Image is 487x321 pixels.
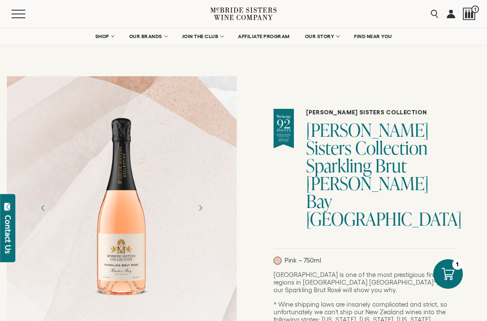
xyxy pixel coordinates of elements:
a: FIND NEAR YOU [349,28,398,45]
span: SHOP [95,33,110,39]
span: FIND NEAR YOU [354,33,392,39]
span: AFFILIATE PROGRAM [238,33,290,39]
span: JOIN THE CLUB [182,33,219,39]
a: OUR BRANDS [124,28,172,45]
button: Previous [32,197,54,219]
div: 1 [452,259,463,270]
a: OUR STORY [299,28,345,45]
span: [GEOGRAPHIC_DATA] is one of the most prestigious fine wine regions in [GEOGRAPHIC_DATA] [GEOGRAPH... [274,271,452,293]
a: JOIN THE CLUB [177,28,229,45]
span: OUR STORY [305,33,335,39]
span: OUR BRANDS [129,33,162,39]
button: Next [189,197,211,219]
h1: [PERSON_NAME] Sisters Collection Sparkling Brut [PERSON_NAME] Bay [GEOGRAPHIC_DATA] [306,121,457,228]
a: SHOP [90,28,119,45]
div: Contact Us [4,215,12,254]
p: Pink – 750ml [274,257,321,265]
a: AFFILIATE PROGRAM [232,28,295,45]
h6: [PERSON_NAME] Sisters Collection [306,109,457,116]
span: 1 [471,6,479,13]
button: Mobile Menu Trigger [11,10,42,18]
